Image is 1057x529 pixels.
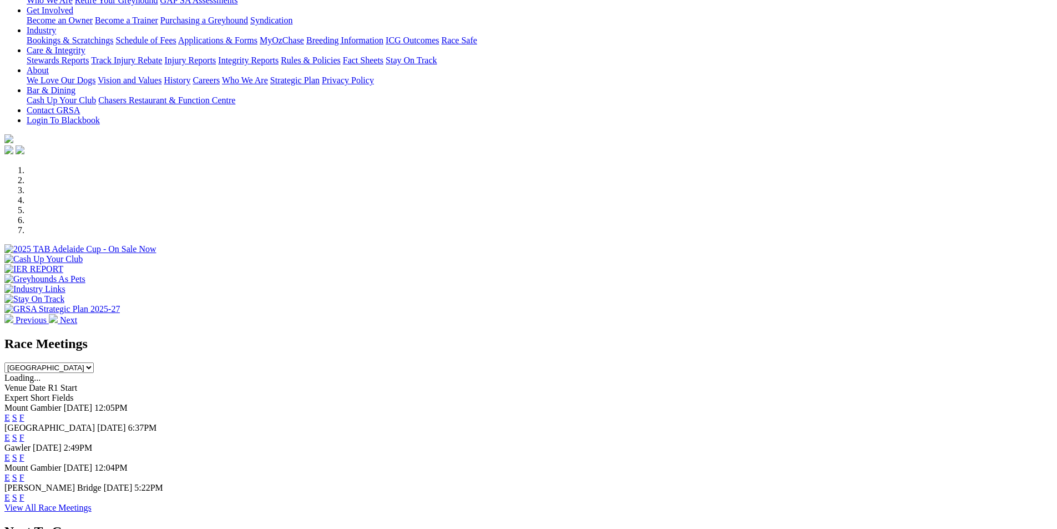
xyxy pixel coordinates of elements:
[4,315,49,325] a: Previous
[4,413,10,422] a: E
[4,254,83,264] img: Cash Up Your Club
[27,105,80,115] a: Contact GRSA
[52,393,73,402] span: Fields
[12,433,17,442] a: S
[260,36,304,45] a: MyOzChase
[64,463,93,472] span: [DATE]
[19,433,24,442] a: F
[164,75,190,85] a: History
[218,56,279,65] a: Integrity Reports
[31,393,50,402] span: Short
[4,453,10,462] a: E
[16,315,47,325] span: Previous
[94,403,128,412] span: 12:05PM
[94,463,128,472] span: 12:04PM
[386,56,437,65] a: Stay On Track
[19,473,24,482] a: F
[4,503,92,512] a: View All Race Meetings
[4,264,63,274] img: IER REPORT
[386,36,439,45] a: ICG Outcomes
[19,493,24,502] a: F
[4,274,85,284] img: Greyhounds As Pets
[16,145,24,154] img: twitter.svg
[178,36,257,45] a: Applications & Forms
[4,284,65,294] img: Industry Links
[27,85,75,95] a: Bar & Dining
[64,403,93,412] span: [DATE]
[12,473,17,482] a: S
[60,315,77,325] span: Next
[160,16,248,25] a: Purchasing a Greyhound
[91,56,162,65] a: Track Injury Rebate
[4,433,10,442] a: E
[12,413,17,422] a: S
[19,413,24,422] a: F
[27,115,100,125] a: Login To Blackbook
[115,36,176,45] a: Schedule of Fees
[134,483,163,492] span: 5:22PM
[19,453,24,462] a: F
[98,75,161,85] a: Vision and Values
[27,26,56,35] a: Industry
[27,66,49,75] a: About
[4,483,102,492] span: [PERSON_NAME] Bridge
[27,36,1053,46] div: Industry
[27,36,113,45] a: Bookings & Scratchings
[4,393,28,402] span: Expert
[95,16,158,25] a: Become a Trainer
[441,36,477,45] a: Race Safe
[48,383,77,392] span: R1 Start
[27,75,1053,85] div: About
[193,75,220,85] a: Careers
[343,56,383,65] a: Fact Sheets
[4,463,62,472] span: Mount Gambier
[97,423,126,432] span: [DATE]
[27,16,1053,26] div: Get Involved
[4,373,41,382] span: Loading...
[12,493,17,502] a: S
[306,36,383,45] a: Breeding Information
[164,56,216,65] a: Injury Reports
[4,134,13,143] img: logo-grsa-white.png
[4,314,13,323] img: chevron-left-pager-white.svg
[27,75,95,85] a: We Love Our Dogs
[27,6,73,15] a: Get Involved
[4,336,1053,351] h2: Race Meetings
[128,423,157,432] span: 6:37PM
[4,244,156,254] img: 2025 TAB Adelaide Cup - On Sale Now
[27,16,93,25] a: Become an Owner
[27,56,89,65] a: Stewards Reports
[4,304,120,314] img: GRSA Strategic Plan 2025-27
[27,95,1053,105] div: Bar & Dining
[250,16,292,25] a: Syndication
[322,75,374,85] a: Privacy Policy
[4,493,10,502] a: E
[104,483,133,492] span: [DATE]
[4,443,31,452] span: Gawler
[281,56,341,65] a: Rules & Policies
[222,75,268,85] a: Who We Are
[4,145,13,154] img: facebook.svg
[270,75,320,85] a: Strategic Plan
[49,315,77,325] a: Next
[27,56,1053,66] div: Care & Integrity
[27,95,96,105] a: Cash Up Your Club
[64,443,93,452] span: 2:49PM
[4,294,64,304] img: Stay On Track
[27,46,85,55] a: Care & Integrity
[4,473,10,482] a: E
[33,443,62,452] span: [DATE]
[4,383,27,392] span: Venue
[4,423,95,432] span: [GEOGRAPHIC_DATA]
[29,383,45,392] span: Date
[49,314,58,323] img: chevron-right-pager-white.svg
[98,95,235,105] a: Chasers Restaurant & Function Centre
[12,453,17,462] a: S
[4,403,62,412] span: Mount Gambier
